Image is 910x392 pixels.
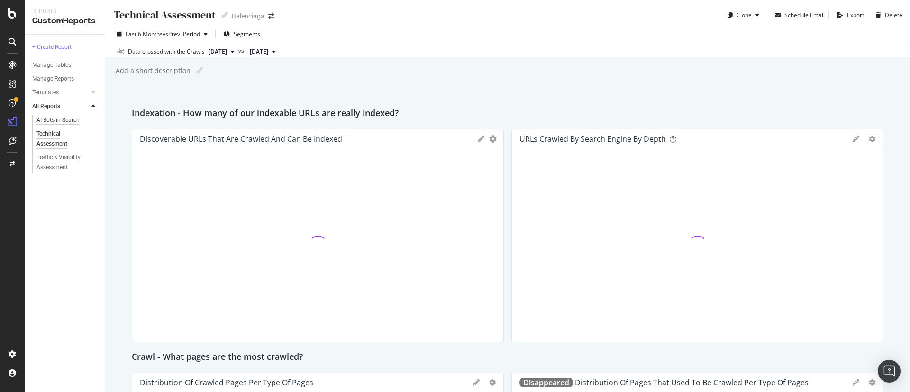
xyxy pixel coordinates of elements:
[36,129,89,149] div: Technical Assessment
[132,129,504,342] div: Discoverable URLs that are crawled and can be indexedgeargear
[36,129,98,149] a: Technical Assessment
[234,30,260,38] span: Segments
[32,74,98,84] a: Manage Reports
[132,350,303,365] h2: Crawl - What pages are the most crawled?
[32,74,74,84] div: Manage Reports
[36,153,91,173] div: Traffic & Visibility Assessment
[878,360,901,383] div: Open Intercom Messenger
[132,350,883,365] div: Crawl - What pages are the most crawled?
[140,378,313,387] div: Distribution of crawled pages per type of pages
[32,60,98,70] a: Manage Tables
[519,377,809,388] span: Distribution of pages that used to be crawled per type of pages
[115,66,191,75] div: Add a short description
[32,88,59,98] div: Templates
[36,115,98,125] a: AI Bots in Search
[869,379,875,386] div: gear
[784,11,825,19] div: Schedule Email
[511,129,883,342] div: URLs Crawled by Search Engine by depthgeargear
[196,67,203,74] i: Edit report name
[232,11,264,21] div: Balenciaga
[128,47,205,56] div: Data crossed with the Crawls
[32,42,72,52] div: + Create Report
[209,47,227,56] span: 2025 Oct. 5th
[847,11,864,19] div: Export
[32,88,89,98] a: Templates
[36,115,80,125] div: AI Bots in Search
[126,30,163,38] span: Last 6 Months
[885,11,902,19] div: Delete
[238,46,246,55] span: vs
[32,101,60,111] div: All Reports
[113,27,211,42] button: Last 6 MonthsvsPrev. Period
[163,30,200,38] span: vs Prev. Period
[221,12,228,18] i: Edit report name
[32,60,71,70] div: Manage Tables
[219,27,264,42] button: Segments
[872,8,902,23] button: Delete
[771,8,825,23] button: Schedule Email
[32,8,97,16] div: Reports
[32,101,89,111] a: All Reports
[724,8,763,23] button: Clone
[140,134,342,144] div: Discoverable URLs that are crawled and can be indexed
[36,153,98,173] a: Traffic & Visibility Assessment
[519,134,666,144] div: URLs Crawled by Search Engine by depth
[246,46,280,57] button: [DATE]
[268,13,274,19] div: arrow-right-arrow-left
[519,377,573,388] span: disappeared
[833,8,864,23] button: Export
[250,47,268,56] span: 2025 Mar. 2nd
[132,106,883,121] div: Indexation - How many of our indexable URLs are really indexed?
[32,16,97,27] div: CustomReports
[737,11,752,19] div: Clone
[205,46,238,57] button: [DATE]
[113,8,216,22] div: Technical Assessment
[869,136,875,142] div: gear
[132,106,399,121] h2: Indexation - How many of our indexable URLs are really indexed?
[489,379,496,386] div: gear
[489,136,497,142] div: gear
[32,42,98,52] a: + Create Report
